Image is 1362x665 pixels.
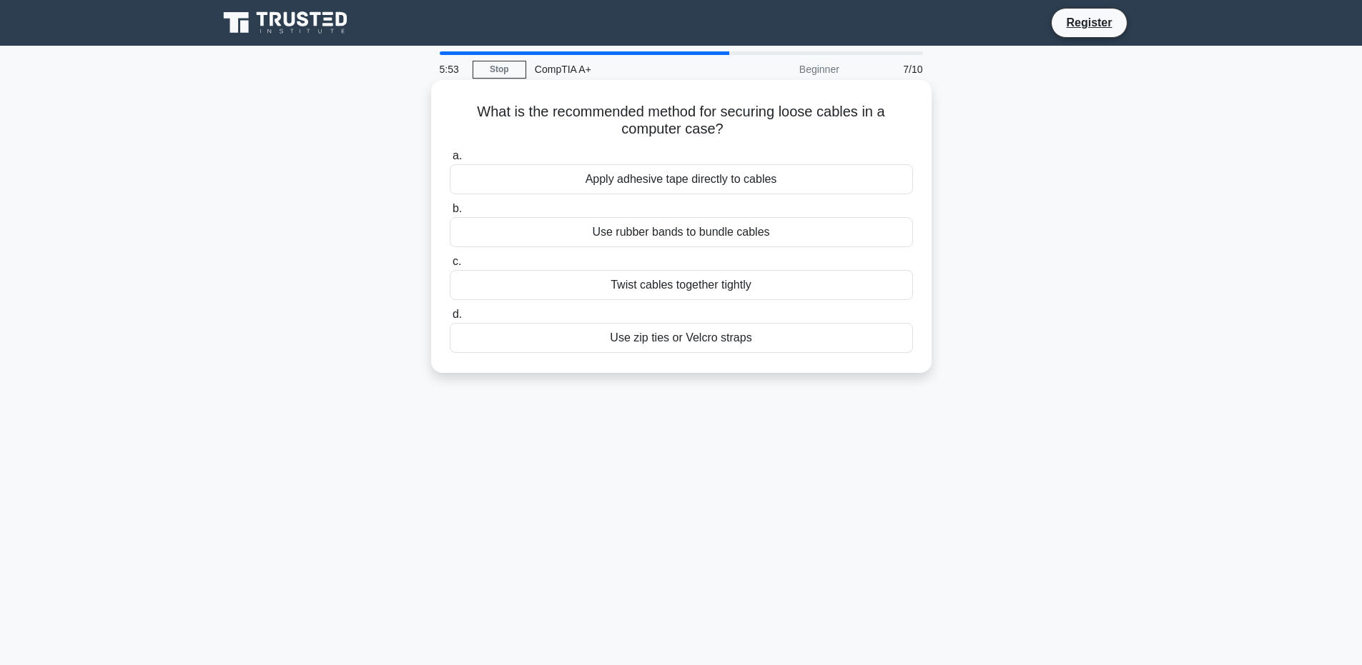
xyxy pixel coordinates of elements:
span: c. [453,255,461,267]
a: Register [1057,14,1120,31]
div: Twist cables together tightly [450,270,913,300]
span: a. [453,149,462,161]
div: Use zip ties or Velcro straps [450,323,913,353]
div: 5:53 [431,55,473,84]
span: d. [453,308,462,320]
div: Use rubber bands to bundle cables [450,217,913,247]
a: Stop [473,61,526,79]
div: Apply adhesive tape directly to cables [450,164,913,194]
h5: What is the recommended method for securing loose cables in a computer case? [448,103,914,139]
span: b. [453,202,462,214]
div: CompTIA A+ [526,55,723,84]
div: Beginner [723,55,848,84]
div: 7/10 [848,55,932,84]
